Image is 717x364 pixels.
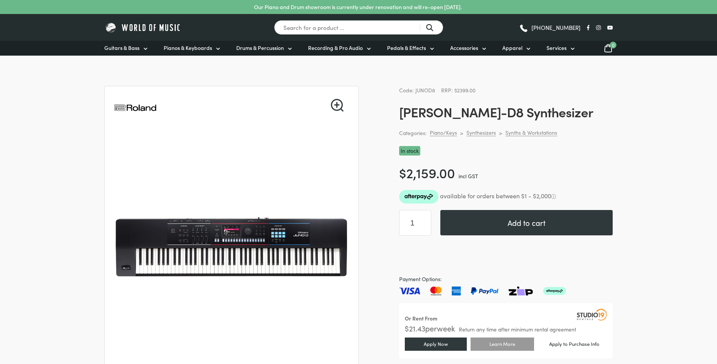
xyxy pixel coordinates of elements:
[502,44,522,52] span: Apparel
[547,44,567,52] span: Services
[399,146,420,156] p: In stock
[104,44,139,52] span: Guitars & Bass
[399,163,455,182] bdi: 2,159.00
[505,129,557,136] a: Synths & Workstations
[114,86,157,129] img: Roland
[387,44,426,52] span: Pedals & Effects
[405,323,425,333] span: $ 21.43
[399,210,431,236] input: Product quantity
[399,86,435,94] span: Code: JUNOD8
[531,25,581,30] span: [PHONE_NUMBER]
[399,245,613,266] iframe: PayPal
[450,44,478,52] span: Accessories
[236,44,284,52] span: Drums & Percussion
[519,22,581,33] a: [PHONE_NUMBER]
[538,338,611,350] a: Apply to Purchase Info
[577,309,607,320] img: Studio19 Rentals
[164,44,212,52] span: Pianos & Keyboards
[308,44,363,52] span: Recording & Pro Audio
[331,99,344,112] a: View full-screen image gallery
[405,314,437,323] div: Or Rent From
[399,286,566,296] img: Pay with Master card, Visa, American Express and Paypal
[458,172,478,180] span: incl GST
[471,338,534,351] a: Learn More
[254,3,462,11] p: Our Piano and Drum showroom is currently under renovation and will re-open [DATE].
[430,129,457,136] a: Piano/Keys
[466,129,496,136] a: Synthesizers
[399,129,427,137] span: Categories:
[399,163,406,182] span: $
[274,20,443,35] input: Search for a product ...
[610,42,616,48] span: 0
[460,129,463,136] div: >
[459,327,576,332] span: Return any time after minimum rental agreement
[440,210,613,235] button: Add to cart
[405,338,467,351] a: Apply Now
[441,86,475,94] span: RRP: $2399.00
[399,275,613,283] span: Payment Options:
[499,129,502,136] div: >
[399,104,613,120] h1: [PERSON_NAME]-D8 Synthesizer
[104,22,182,33] img: World of Music
[425,323,455,333] span: per week
[607,281,717,364] iframe: Chat with our support team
